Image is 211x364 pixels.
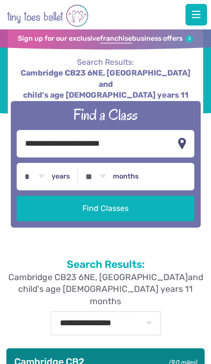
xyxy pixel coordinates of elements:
[7,2,88,29] img: tiny toes ballet
[17,105,194,125] h2: Find a Class
[6,271,205,308] p: and
[100,34,132,44] strong: franchise
[6,258,205,271] h2: Search Results:
[6,283,205,307] span: child's age [DEMOGRAPHIC_DATA] years 11 months
[52,172,70,181] label: years
[8,271,188,284] span: Cambridge CB23 6NE, [GEOGRAPHIC_DATA]
[21,68,190,78] span: Cambridge CB23 6NE, [GEOGRAPHIC_DATA]
[20,90,191,112] span: child's age [DEMOGRAPHIC_DATA] years 11 months
[20,68,191,110] strong: and
[8,29,203,119] div: Search Results:
[18,34,193,44] a: Sign up for our exclusivefranchisebusiness offers
[113,172,139,181] label: months
[17,196,194,221] button: Find Classes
